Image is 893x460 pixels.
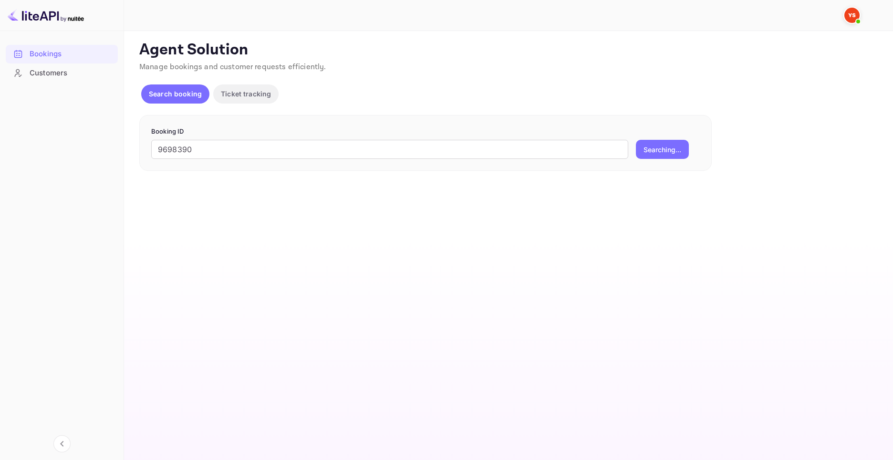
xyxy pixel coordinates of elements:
button: Collapse navigation [53,435,71,452]
p: Agent Solution [139,41,876,60]
p: Search booking [149,89,202,99]
div: Customers [6,64,118,83]
p: Ticket tracking [221,89,271,99]
span: Manage bookings and customer requests efficiently. [139,62,326,72]
button: Searching... [636,140,689,159]
a: Customers [6,64,118,82]
div: Customers [30,68,113,79]
img: Yandex Support [844,8,860,23]
img: LiteAPI logo [8,8,84,23]
div: Bookings [30,49,113,60]
div: Bookings [6,45,118,63]
p: Booking ID [151,127,700,136]
a: Bookings [6,45,118,63]
input: Enter Booking ID (e.g., 63782194) [151,140,628,159]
